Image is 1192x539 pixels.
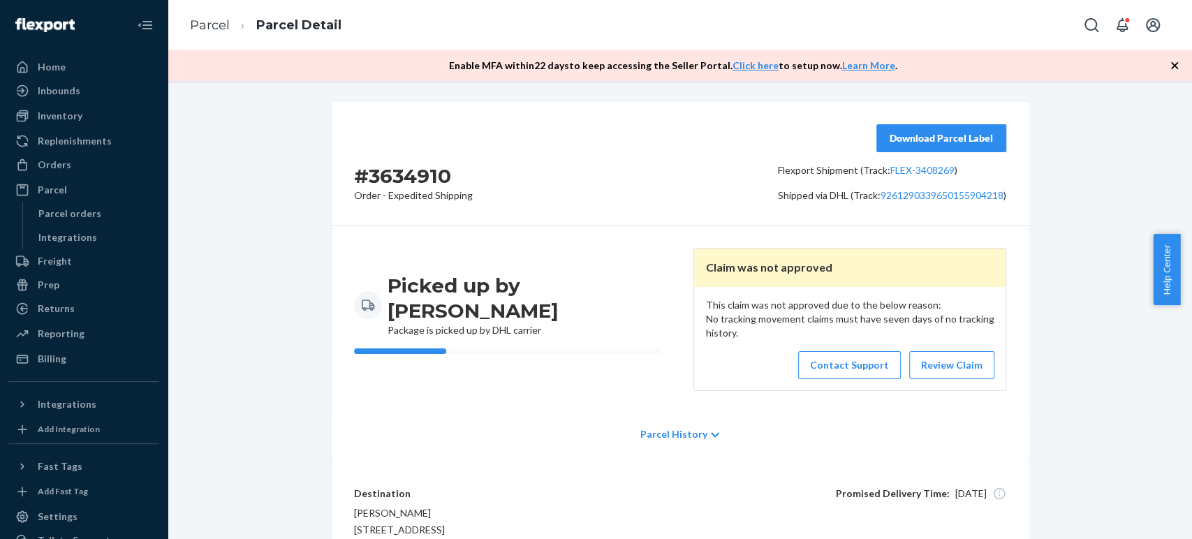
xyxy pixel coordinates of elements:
[876,124,1006,152] button: Download Parcel Label
[1139,11,1167,39] button: Open account menu
[15,18,75,32] img: Flexport logo
[38,352,66,366] div: Billing
[881,189,1003,201] a: 9261290339650155904218
[256,17,341,33] a: Parcel Detail
[388,273,666,337] div: Package is picked up by DHL carrier
[31,202,160,225] a: Parcel orders
[354,478,483,506] p: Destination
[694,287,1005,390] div: This claim was not approved due to the below reason: No tracking movement claims must have seven ...
[449,59,897,73] p: Enable MFA within 22 days to keep accessing the Seller Portal. to setup now. .
[354,189,473,202] p: Order - Expedited Shipping
[38,109,82,123] div: Inventory
[1108,11,1136,39] button: Open notifications
[354,523,483,537] p: [STREET_ADDRESS]
[8,297,159,320] a: Returns
[38,84,80,98] div: Inbounds
[38,327,84,341] div: Reporting
[388,273,666,323] h3: Picked up by [PERSON_NAME]
[8,455,159,478] button: Fast Tags
[890,164,955,176] a: FLEX-3408269
[8,348,159,370] a: Billing
[179,5,353,46] ol: breadcrumbs
[38,158,71,172] div: Orders
[8,56,159,78] a: Home
[8,105,159,127] a: Inventory
[842,59,895,71] a: Learn More
[733,59,779,71] a: Click here
[38,278,59,292] div: Prep
[8,505,159,528] a: Settings
[38,60,66,74] div: Home
[354,163,473,189] h2: # 3634910
[38,485,88,497] div: Add Fast Tag
[31,226,160,249] a: Integrations
[640,427,707,441] p: Parcel History
[909,351,994,379] a: Review Claim
[38,207,101,221] div: Parcel orders
[830,487,1012,501] div: [DATE]
[38,510,78,524] div: Settings
[38,397,96,411] div: Integrations
[38,183,67,197] div: Parcel
[778,163,1006,177] p: Flexport Shipment (Track: )
[8,154,159,176] a: Orders
[8,274,159,296] a: Prep
[354,506,483,520] p: [PERSON_NAME]
[1153,234,1180,305] button: Help Center
[38,423,100,435] div: Add Integration
[8,421,159,438] a: Add Integration
[798,351,901,379] a: Contact Support
[8,250,159,272] a: Freight
[778,189,1006,202] p: Shipped via DHL (Track: )
[1077,11,1105,39] button: Open Search Box
[888,131,994,145] div: Download Parcel Label
[8,130,159,152] a: Replenishments
[38,230,97,244] div: Integrations
[38,302,75,316] div: Returns
[8,323,159,345] a: Reporting
[8,80,159,102] a: Inbounds
[131,11,159,39] button: Close Navigation
[38,254,72,268] div: Freight
[190,17,230,33] a: Parcel
[8,179,159,201] a: Parcel
[8,393,159,415] button: Integrations
[694,249,1005,287] header: Claim was not approved
[38,134,112,148] div: Replenishments
[836,487,950,501] span: Promised Delivery Time:
[38,459,82,473] div: Fast Tags
[8,483,159,500] a: Add Fast Tag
